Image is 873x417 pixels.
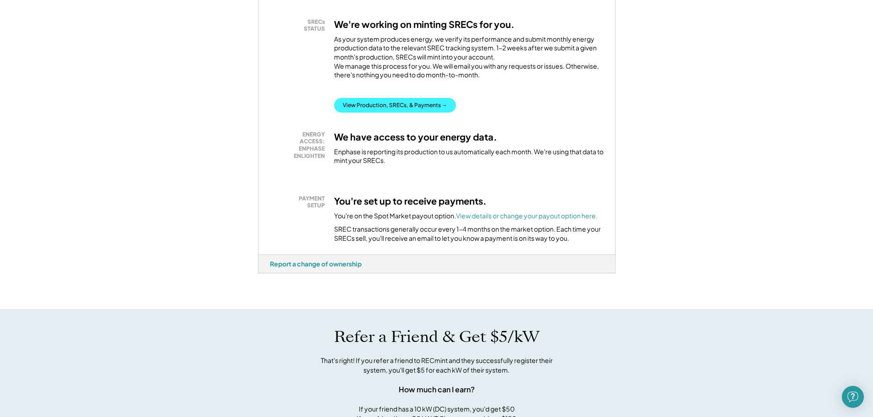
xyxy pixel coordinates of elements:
[311,356,563,375] div: That's right! If you refer a friend to RECmint and they successfully register their system, you'l...
[334,211,598,221] div: You're on the Spot Market payout option.
[275,18,325,32] div: SRECs STATUS
[456,211,598,220] a: View details or change your payout option here.
[270,260,362,268] div: Report a change of ownership
[842,386,864,408] div: Open Intercom Messenger
[275,131,325,159] div: ENERGY ACCESS: ENPHASE ENLIGHTEN
[334,18,515,30] h3: We're working on minting SRECs for you.
[334,225,604,243] div: SREC transactions generally occur every 1-4 months on the market option. Each time your SRECs sel...
[334,327,539,347] h1: Refer a Friend & Get $5/kW
[334,98,456,113] button: View Production, SRECs, & Payments →
[334,131,497,143] h3: We have access to your energy data.
[334,35,604,84] div: As your system produces energy, we verify its performance and submit monthly energy production da...
[275,195,325,209] div: PAYMENT SETUP
[258,273,288,277] div: 1c7fnive - VA Distributed
[334,147,604,165] div: Enphase is reporting its production to us automatically each month. We're using that data to mint...
[399,384,475,395] div: How much can I earn?
[334,195,487,207] h3: You're set up to receive payments.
